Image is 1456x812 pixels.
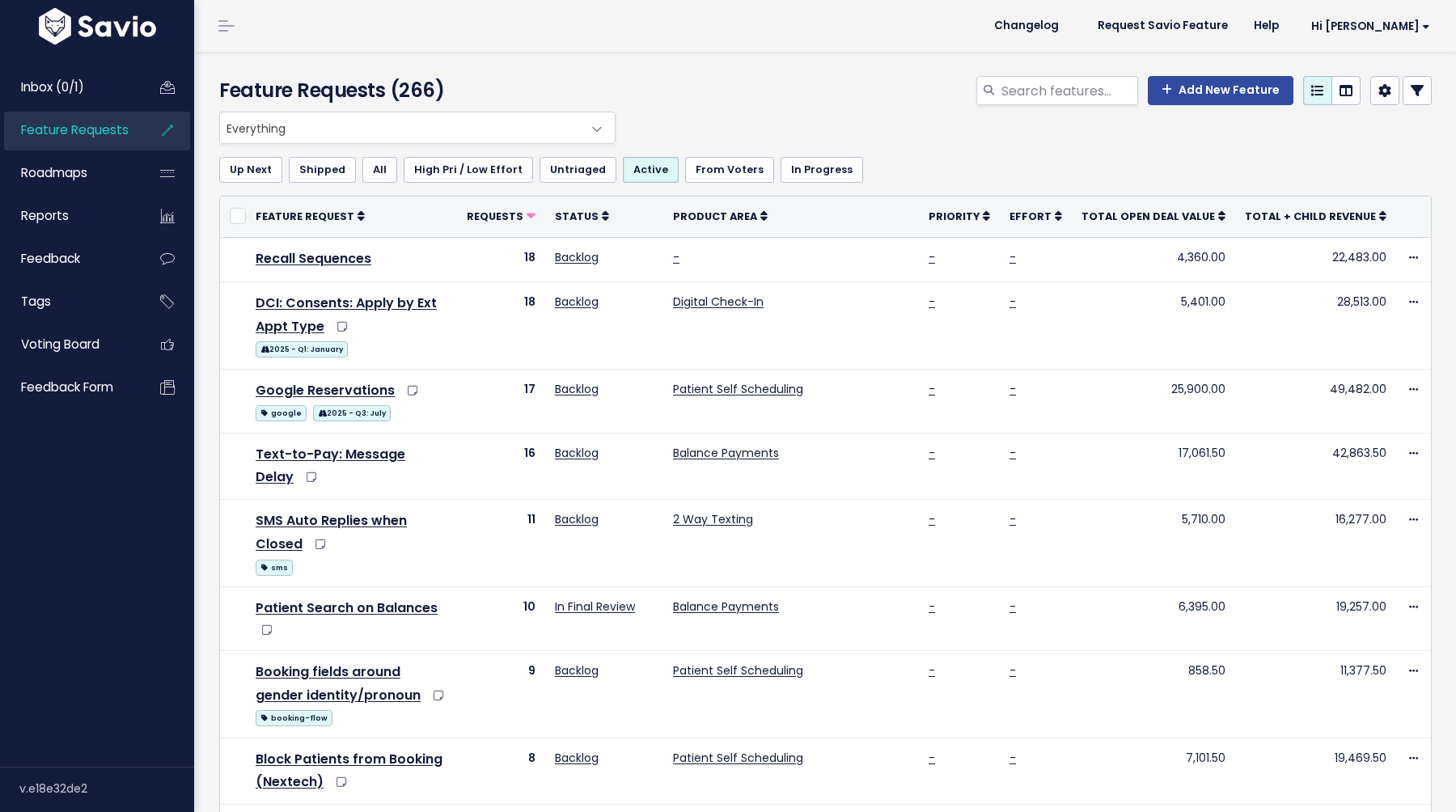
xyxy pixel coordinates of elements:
td: 28,513.00 [1235,281,1396,369]
a: Backlog [555,662,599,679]
a: Feature Requests [4,112,134,149]
a: SMS Auto Replies when Closed [256,511,407,553]
a: - [929,511,935,527]
td: 5,710.00 [1072,500,1235,587]
a: - [1009,598,1016,615]
td: 19,257.00 [1235,586,1396,650]
a: google [256,402,307,422]
span: Status [555,209,599,223]
a: Patient Self Scheduling [673,662,803,679]
a: Reports [4,197,134,235]
a: 2025 - Q3: July [313,402,391,422]
a: - [929,598,935,615]
td: 22,483.00 [1235,237,1396,281]
a: Shipped [289,157,356,183]
td: 11 [457,500,545,587]
td: 17 [457,369,545,433]
span: Total + Child Revenue [1245,209,1376,223]
a: Balance Payments [673,598,779,615]
span: booking-flow [256,710,332,726]
a: - [673,249,679,265]
td: 19,469.50 [1235,738,1396,805]
input: Search features... [1000,76,1138,105]
a: All [362,157,397,183]
a: - [929,381,935,397]
a: Total open deal value [1081,208,1225,224]
td: 18 [457,281,545,369]
a: Product Area [673,208,768,224]
a: 2025 - Q1: January [256,338,348,358]
span: Feature Requests [21,121,129,138]
a: From Voters [685,157,774,183]
a: - [1009,662,1016,679]
a: Patient Self Scheduling [673,381,803,397]
a: Text-to-Pay: Message Delay [256,445,405,487]
span: Feature Request [256,209,354,223]
a: - [1009,249,1016,265]
a: Balance Payments [673,445,779,461]
span: sms [256,560,293,576]
span: Inbox (0/1) [21,78,84,95]
a: Requests [467,208,535,224]
td: 8 [457,738,545,805]
span: Feedback form [21,379,113,395]
a: Recall Sequences [256,249,371,268]
span: 2025 - Q3: July [313,405,391,421]
a: Roadmaps [4,154,134,192]
a: Request Savio Feature [1085,14,1241,38]
a: Inbox (0/1) [4,69,134,106]
td: 42,863.50 [1235,433,1396,500]
a: Tags [4,283,134,320]
a: Backlog [555,249,599,265]
span: Changelog [994,20,1059,32]
a: Digital Check-In [673,294,764,310]
a: - [929,662,935,679]
a: Backlog [555,445,599,461]
a: 2 Way Texting [673,511,753,527]
div: v.e18e32de2 [19,768,194,810]
td: 18 [457,237,545,281]
span: Voting Board [21,336,99,353]
a: DCI: Consents: Apply by Ext Appt Type [256,294,437,336]
a: High Pri / Low Effort [404,157,533,183]
span: Effort [1009,209,1052,223]
ul: Filter feature requests [219,157,1432,183]
td: 5,401.00 [1072,281,1235,369]
span: Product Area [673,209,757,223]
span: Tags [21,293,51,310]
span: Total open deal value [1081,209,1215,223]
span: Priority [929,209,980,223]
td: 16,277.00 [1235,500,1396,587]
a: Untriaged [540,157,616,183]
span: Reports [21,207,69,224]
span: Roadmaps [21,164,87,181]
a: In Final Review [555,598,635,615]
td: 16 [457,433,545,500]
a: Help [1241,14,1292,38]
span: Everything [220,112,582,143]
a: Voting Board [4,326,134,363]
td: 9 [457,650,545,738]
a: Patient Self Scheduling [673,750,803,766]
a: - [929,294,935,310]
a: Google Reservations [256,381,395,400]
a: - [929,249,935,265]
span: Requests [467,209,523,223]
a: - [1009,294,1016,310]
a: Active [623,157,679,183]
td: 49,482.00 [1235,369,1396,433]
a: Backlog [555,294,599,310]
a: Hi [PERSON_NAME] [1292,14,1443,39]
span: 2025 - Q1: January [256,341,348,357]
a: Total + Child Revenue [1245,208,1386,224]
a: - [1009,381,1016,397]
a: Backlog [555,511,599,527]
a: - [1009,511,1016,527]
a: - [1009,445,1016,461]
a: Backlog [555,750,599,766]
a: Feedback form [4,369,134,406]
a: booking-flow [256,707,332,727]
a: - [1009,750,1016,766]
td: 25,900.00 [1072,369,1235,433]
span: Hi [PERSON_NAME] [1311,20,1430,32]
